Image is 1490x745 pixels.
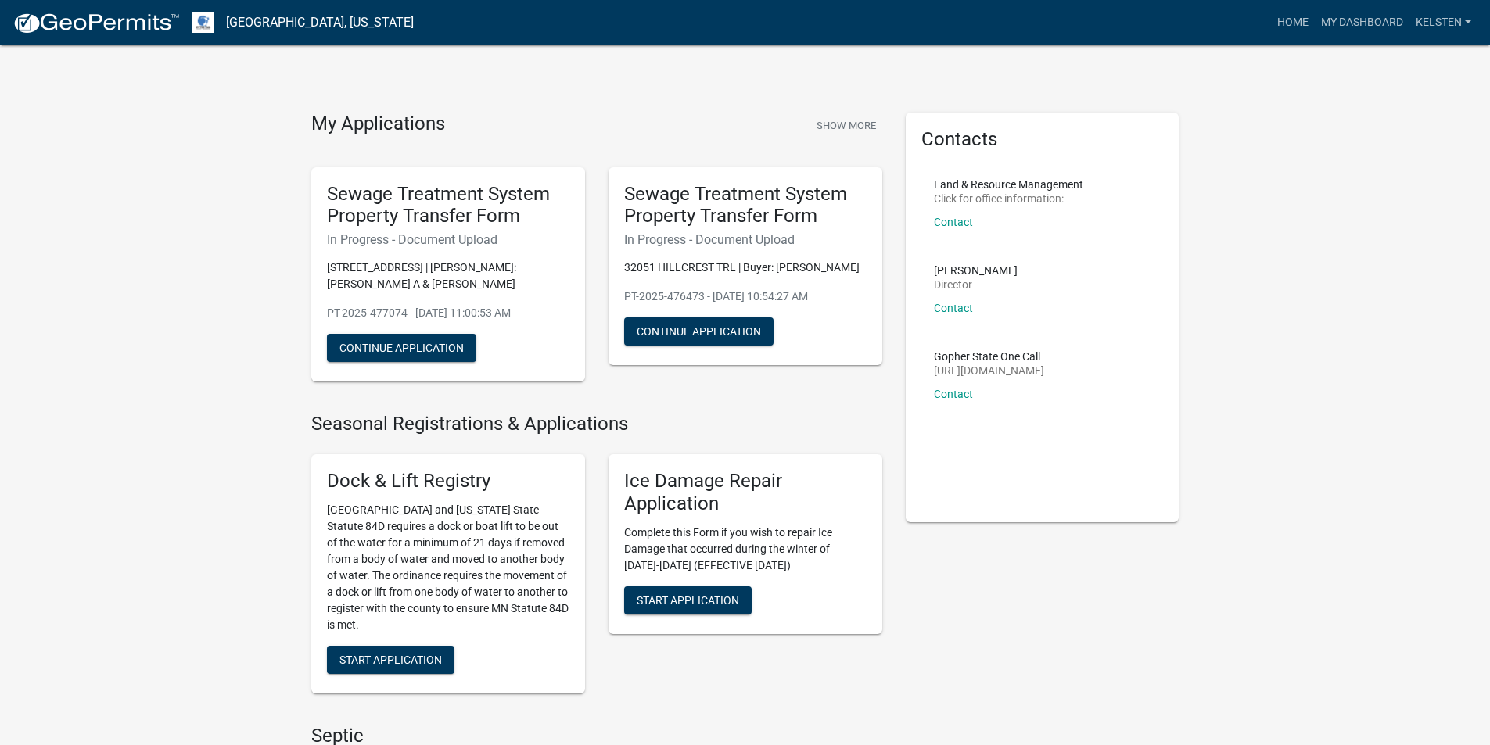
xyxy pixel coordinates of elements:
h5: Dock & Lift Registry [327,470,569,492]
p: [GEOGRAPHIC_DATA] and [US_STATE] State Statute 84D requires a dock or boat lift to be out of the ... [327,502,569,633]
h5: Ice Damage Repair Application [624,470,867,515]
h6: In Progress - Document Upload [327,232,569,247]
p: PT-2025-476473 - [DATE] 10:54:27 AM [624,288,867,305]
p: Director [934,279,1018,290]
p: [STREET_ADDRESS] | [PERSON_NAME]: [PERSON_NAME] A & [PERSON_NAME] [327,260,569,292]
a: Contact [934,388,973,400]
a: Kelsten [1409,8,1477,38]
p: Click for office information: [934,193,1083,204]
img: Otter Tail County, Minnesota [192,12,214,33]
h5: Sewage Treatment System Property Transfer Form [624,183,867,228]
h4: My Applications [311,113,445,136]
a: [GEOGRAPHIC_DATA], [US_STATE] [226,9,414,36]
p: [URL][DOMAIN_NAME] [934,365,1044,376]
p: PT-2025-477074 - [DATE] 11:00:53 AM [327,305,569,321]
button: Continue Application [327,334,476,362]
p: Gopher State One Call [934,351,1044,362]
p: Land & Resource Management [934,179,1083,190]
a: My Dashboard [1315,8,1409,38]
p: 32051 HILLCREST TRL | Buyer: [PERSON_NAME] [624,260,867,276]
p: [PERSON_NAME] [934,265,1018,276]
a: Home [1271,8,1315,38]
p: Complete this Form if you wish to repair Ice Damage that occurred during the winter of [DATE]-[DA... [624,525,867,574]
a: Contact [934,216,973,228]
h5: Contacts [921,128,1164,151]
h6: In Progress - Document Upload [624,232,867,247]
button: Continue Application [624,317,774,346]
span: Start Application [339,653,442,665]
h4: Seasonal Registrations & Applications [311,413,882,435]
a: Contact [934,302,973,314]
button: Start Application [624,586,752,614]
button: Start Application [327,646,454,674]
h5: Sewage Treatment System Property Transfer Form [327,183,569,228]
button: Show More [810,113,882,138]
span: Start Application [637,593,739,606]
